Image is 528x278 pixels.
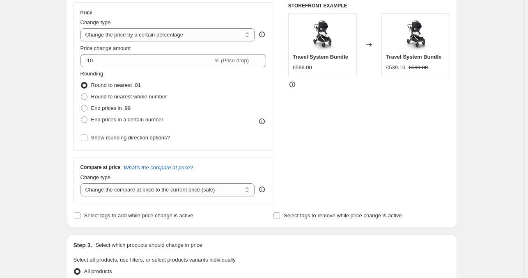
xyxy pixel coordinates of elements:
[215,57,249,64] span: % (Price drop)
[80,54,213,67] input: -15
[409,64,428,72] strike: €599.00
[288,2,450,9] h6: STOREFRONT EXAMPLE
[399,18,432,50] img: 302_angle_transparent_topaz_80x.png
[124,164,193,171] button: What's the compare at price?
[80,45,131,51] span: Price change amount
[80,9,92,16] h3: Price
[73,257,236,263] span: Select all products, use filters, or select products variants individually
[91,93,167,100] span: Round to nearest whole number
[386,54,441,60] span: Travel System Bundle
[293,64,312,72] div: €599.00
[95,241,202,249] p: Select which products should change in price
[80,19,111,25] span: Change type
[80,174,111,180] span: Change type
[91,105,131,111] span: End prices in .99
[91,116,163,123] span: End prices in a certain number
[73,241,92,249] h2: Step 3.
[91,134,170,141] span: Show rounding direction options?
[80,164,121,171] h3: Compare at price
[258,185,266,194] div: help
[293,54,348,60] span: Travel System Bundle
[306,18,339,50] img: 302_angle_transparent_topaz_80x.png
[284,212,402,219] span: Select tags to remove while price change is active
[258,30,266,39] div: help
[84,212,193,219] span: Select tags to add while price change is active
[80,71,103,77] span: Rounding
[386,64,405,72] div: €539.10
[84,268,112,274] span: All products
[91,82,141,88] span: Round to nearest .01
